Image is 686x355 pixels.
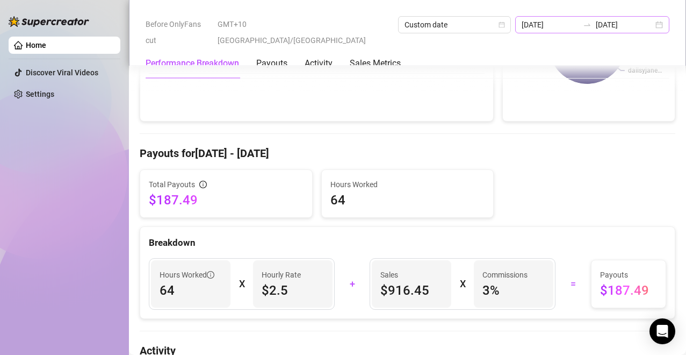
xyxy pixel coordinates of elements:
[149,191,304,209] span: $187.49
[26,90,54,98] a: Settings
[562,275,584,293] div: =
[262,269,301,281] article: Hourly Rate
[140,146,675,161] h4: Payouts for [DATE] - [DATE]
[149,236,666,250] div: Breakdown
[149,179,195,190] span: Total Payouts
[160,269,214,281] span: Hours Worked
[262,282,324,299] span: $2.5
[499,22,505,28] span: calendar
[305,57,333,70] div: Activity
[218,16,391,48] span: GMT+10 [GEOGRAPHIC_DATA]/[GEOGRAPHIC_DATA]
[146,57,239,70] div: Performance Breakdown
[600,282,658,299] span: $187.49
[583,20,591,29] span: swap-right
[522,19,579,31] input: Start date
[26,41,46,49] a: Home
[600,269,658,281] span: Payouts
[256,57,287,70] div: Payouts
[9,16,89,27] img: logo-BBDzfeDw.svg
[26,68,98,77] a: Discover Viral Videos
[239,275,244,293] div: X
[482,282,545,299] span: 3 %
[649,318,675,344] div: Open Intercom Messenger
[207,271,214,279] span: info-circle
[199,181,207,188] span: info-circle
[405,17,504,33] span: Custom date
[583,20,591,29] span: to
[146,16,211,48] span: Before OnlyFans cut
[160,282,222,299] span: 64
[330,191,485,209] span: 64
[330,179,485,190] span: Hours Worked
[460,275,465,293] div: X
[482,269,528,281] article: Commissions
[380,282,443,299] span: $916.45
[341,275,363,293] div: +
[350,57,401,70] div: Sales Metrics
[596,19,653,31] input: End date
[380,269,443,281] span: Sales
